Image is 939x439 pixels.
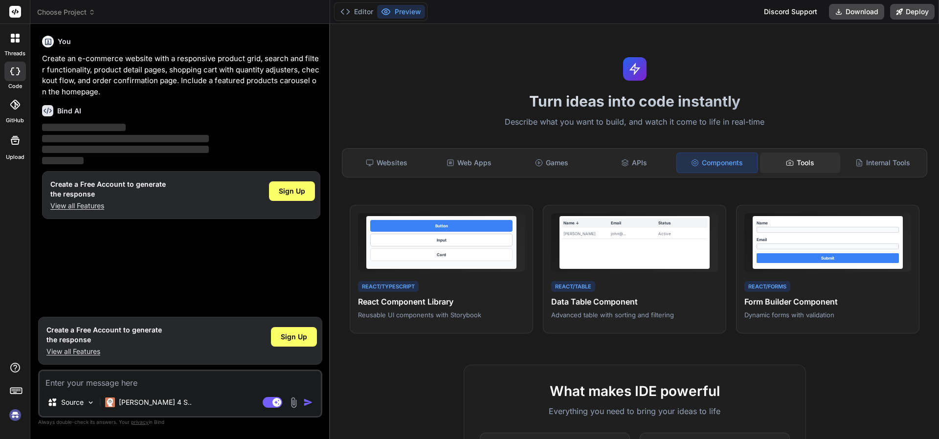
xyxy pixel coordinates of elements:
div: Tools [760,153,841,173]
h6: Bind AI [57,106,81,116]
div: Name ↓ [563,220,611,226]
p: Everything you need to bring your ideas to life [480,405,790,417]
img: icon [303,397,313,407]
span: Choose Project [37,7,95,17]
h1: Create a Free Account to generate the response [50,179,166,199]
p: Advanced table with sorting and filtering [551,310,718,319]
img: Claude 4 Sonnet [105,397,115,407]
button: Download [829,4,884,20]
p: Source [61,397,84,407]
div: React/Table [551,281,595,292]
div: Submit [757,253,899,263]
label: GitHub [6,116,24,125]
p: Create an e-commerce website with a responsive product grid, search and filter functionality, pro... [42,53,320,97]
div: Games [512,153,592,173]
div: Components [676,153,758,173]
img: signin [7,407,23,423]
img: Pick Models [87,398,95,407]
div: [PERSON_NAME] [563,231,611,237]
div: Web Apps [429,153,510,173]
div: Email [611,220,658,226]
div: Button [370,220,513,232]
span: privacy [131,419,149,425]
button: Deploy [890,4,935,20]
div: Active [658,231,706,237]
span: ‌ [42,157,84,164]
h2: What makes IDE powerful [480,381,790,401]
h4: Form Builder Component [744,296,911,307]
label: Upload [6,153,24,161]
span: ‌ [42,124,126,131]
img: attachment [288,397,299,408]
label: code [8,82,22,90]
p: View all Features [50,201,166,211]
h6: You [58,37,71,46]
div: Input [370,234,513,246]
button: Editor [336,5,377,19]
div: Internal Tools [842,153,923,173]
h1: Create a Free Account to generate the response [46,325,162,345]
span: ‌ [42,146,209,153]
p: Reusable UI components with Storybook [358,310,525,319]
h4: React Component Library [358,296,525,307]
div: Websites [346,153,427,173]
div: Card [370,248,513,261]
div: APIs [594,153,674,173]
label: threads [4,49,25,58]
p: [PERSON_NAME] 4 S.. [119,397,192,407]
h4: Data Table Component [551,296,718,307]
div: React/Forms [744,281,790,292]
div: Status [658,220,706,226]
button: Preview [377,5,425,19]
p: Describe what you want to build, and watch it come to life in real-time [336,116,933,129]
p: Always double-check its answers. Your in Bind [38,417,322,427]
p: Dynamic forms with validation [744,310,911,319]
span: ‌ [42,135,209,142]
div: Name [757,220,899,226]
div: React/TypeScript [358,281,419,292]
p: View all Features [46,347,162,356]
h1: Turn ideas into code instantly [336,92,933,110]
span: Sign Up [281,332,307,342]
div: Email [757,237,899,242]
div: Discord Support [758,4,823,20]
div: john@... [611,231,658,237]
span: Sign Up [279,186,305,196]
